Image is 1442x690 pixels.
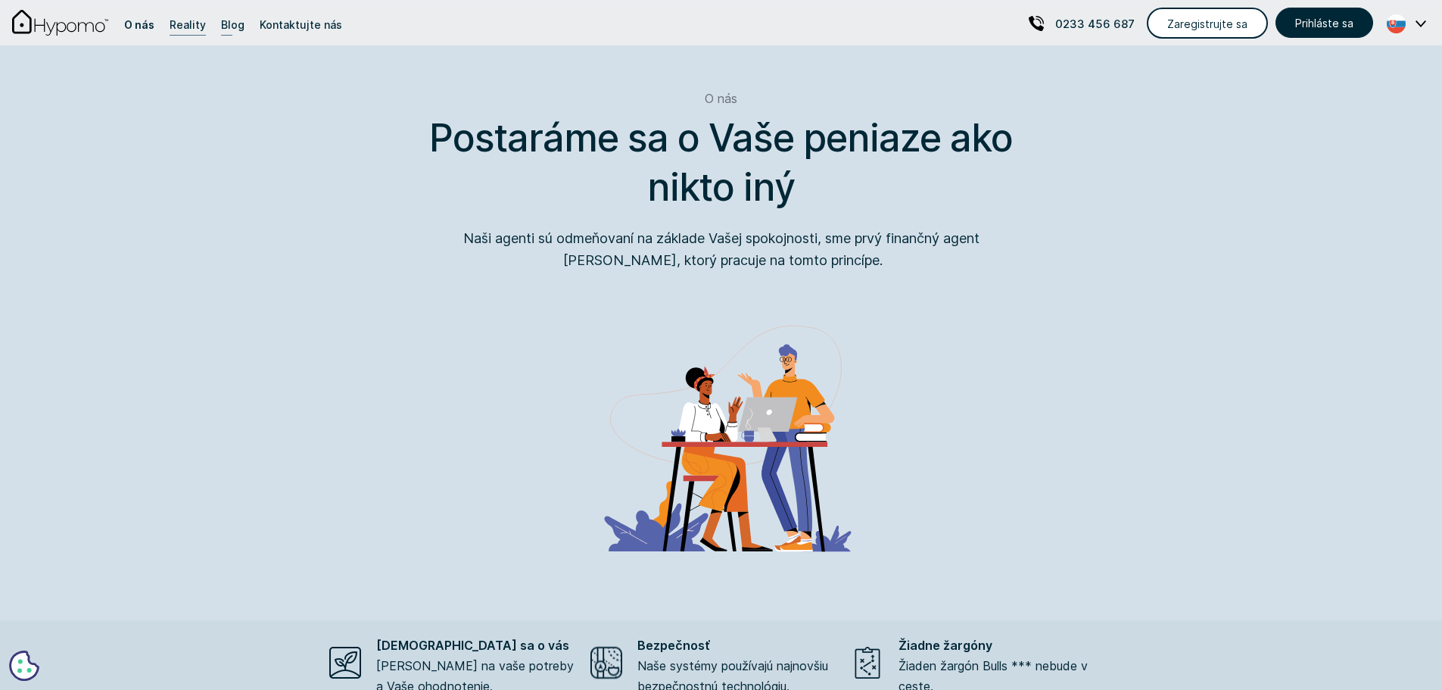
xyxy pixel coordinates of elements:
[170,14,206,35] div: Reality
[221,14,244,35] div: Blog
[9,651,39,681] button: Cookie Preferences
[408,114,1035,212] h1: Postaráme sa o Vaše peniaze ako nikto iný
[408,91,1035,106] div: O nás
[1029,5,1135,42] a: 0233 456 687
[637,635,710,656] div: Bezpečnosť
[376,635,569,656] div: [DEMOGRAPHIC_DATA] sa o vás
[1275,8,1373,38] a: Prihláste sa
[899,635,992,656] div: Žiadne žargóny
[1147,8,1268,39] a: Zaregistrujte sa
[124,14,154,35] div: O nás
[1055,14,1135,34] p: 0233 456 687
[408,227,1035,271] p: Naši agenti sú odmeňovaní na základe Vašej spokojnosti, sme prvý finančný agent [PERSON_NAME], kt...
[260,14,342,35] div: Kontaktujte nás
